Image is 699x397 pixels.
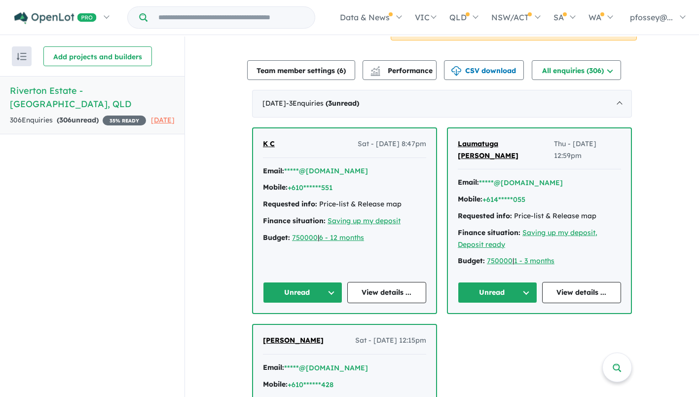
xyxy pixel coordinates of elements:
a: Laumatuga [PERSON_NAME] [458,138,554,162]
button: Performance [363,60,437,80]
div: Price-list & Release map [458,210,621,222]
a: 750000 [487,256,513,265]
button: Unread [458,282,537,303]
strong: Finance situation: [458,228,520,237]
span: - 3 Enquir ies [286,99,359,108]
div: 306 Enquir ies [10,115,146,126]
button: All enquiries (306) [532,60,621,80]
strong: Mobile: [458,195,482,203]
span: Laumatuga [PERSON_NAME] [458,139,518,160]
img: line-chart.svg [371,66,380,72]
strong: Email: [263,166,284,175]
strong: Email: [458,178,479,187]
strong: Mobile: [263,183,288,192]
span: 306 [59,116,72,124]
span: Thu - [DATE] 12:59pm [554,138,621,162]
span: 35 % READY [103,116,146,125]
img: sort.svg [17,53,27,60]
a: 750000 [292,233,318,242]
span: Performance [372,66,433,75]
span: [DATE] [151,116,175,124]
h5: Riverton Estate - [GEOGRAPHIC_DATA] , QLD [10,84,175,111]
img: Openlot PRO Logo White [14,12,97,24]
div: Price-list & Release map [263,198,426,210]
button: Team member settings (6) [247,60,355,80]
button: Unread [263,282,342,303]
a: K C [263,138,275,150]
strong: ( unread) [57,116,99,124]
button: Add projects and builders [43,46,152,66]
button: CSV download [444,60,524,80]
strong: Requested info: [263,199,317,208]
strong: ( unread) [326,99,359,108]
div: | [458,255,621,267]
div: [DATE] [252,90,632,118]
strong: Mobile: [263,380,288,389]
img: download icon [451,66,461,76]
a: Saving up my deposit, Deposit ready [458,228,597,249]
a: View details ... [347,282,427,303]
span: 6 [339,66,343,75]
img: bar-chart.svg [370,69,380,76]
strong: Email: [263,363,284,372]
span: K C [263,139,275,148]
input: Try estate name, suburb, builder or developer [149,7,313,28]
span: Sat - [DATE] 12:15pm [355,335,426,347]
strong: Finance situation: [263,216,326,225]
span: pfossey@... [630,12,673,22]
div: | [263,232,426,244]
a: 6 - 12 months [319,233,364,242]
span: [PERSON_NAME] [263,336,324,345]
a: Saving up my deposit [328,216,401,225]
strong: Budget: [458,256,485,265]
span: Sat - [DATE] 8:47pm [358,138,426,150]
span: 3 [328,99,332,108]
a: View details ... [542,282,622,303]
a: 1 - 3 months [514,256,554,265]
a: [PERSON_NAME] [263,335,324,347]
strong: Requested info: [458,211,512,220]
strong: Budget: [263,233,290,242]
